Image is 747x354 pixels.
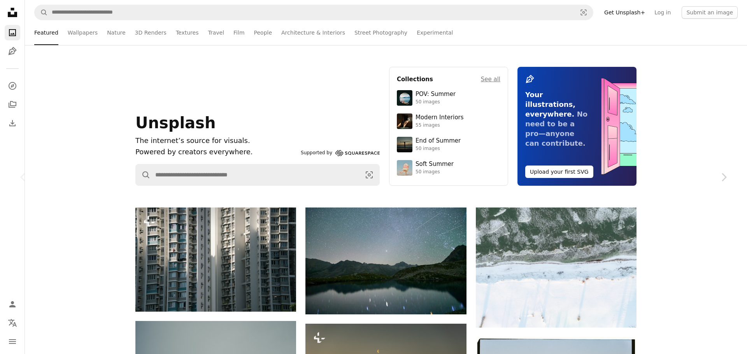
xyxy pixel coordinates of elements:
[135,146,298,158] p: Powered by creators everywhere.
[176,20,199,45] a: Textures
[68,20,98,45] a: Wallpapers
[397,75,433,84] h4: Collections
[281,20,345,45] a: Architecture & Interiors
[574,5,593,20] button: Visual search
[416,146,461,152] div: 50 images
[481,75,500,84] a: See all
[416,122,464,129] div: 55 images
[5,315,20,331] button: Language
[305,257,466,264] a: Starry night sky over a calm mountain lake
[417,20,453,45] a: Experimental
[416,169,454,175] div: 50 images
[397,90,500,106] a: POV: Summer50 images
[397,160,412,176] img: premium_photo-1749544311043-3a6a0c8d54af
[476,264,637,271] a: Snow covered landscape with frozen water
[305,208,466,314] img: Starry night sky over a calm mountain lake
[397,137,500,152] a: End of Summer50 images
[416,99,456,105] div: 50 images
[5,97,20,112] a: Collections
[397,160,500,176] a: Soft Summer50 images
[5,115,20,131] a: Download History
[397,90,412,106] img: premium_photo-1753820185677-ab78a372b033
[525,166,593,178] button: Upload your first SVG
[233,20,244,45] a: Film
[476,208,637,328] img: Snow covered landscape with frozen water
[35,5,48,20] button: Search Unsplash
[416,114,464,122] div: Modern Interiors
[416,137,461,145] div: End of Summer
[135,20,167,45] a: 3D Renders
[700,140,747,214] a: Next
[682,6,738,19] button: Submit an image
[5,78,20,94] a: Explore
[397,113,412,129] img: premium_photo-1747189286942-bc91257a2e39
[397,137,412,152] img: premium_photo-1754398386796-ea3dec2a6302
[5,334,20,349] button: Menu
[135,164,380,186] form: Find visuals sitewide
[301,148,380,158] a: Supported by
[107,20,125,45] a: Nature
[135,135,298,146] h1: The internet’s source for visuals.
[354,20,407,45] a: Street Photography
[34,5,593,20] form: Find visuals sitewide
[600,6,650,19] a: Get Unsplash+
[416,91,456,98] div: POV: Summer
[650,6,675,19] a: Log in
[135,256,296,263] a: Tall apartment buildings with many windows and balconies.
[5,44,20,59] a: Illustrations
[5,25,20,40] a: Photos
[416,160,454,168] div: Soft Summer
[397,113,500,129] a: Modern Interiors55 images
[136,164,151,185] button: Search Unsplash
[135,114,216,132] span: Unsplash
[254,20,272,45] a: People
[135,208,296,312] img: Tall apartment buildings with many windows and balconies.
[5,296,20,312] a: Log in / Sign up
[525,91,575,118] span: Your illustrations, everywhere.
[359,164,379,185] button: Visual search
[208,20,224,45] a: Travel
